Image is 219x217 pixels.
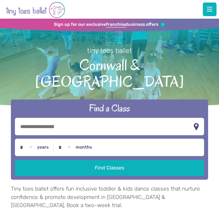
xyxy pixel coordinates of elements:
small: tiny toes ballet [87,47,132,54]
strong: franchise [106,22,126,28]
label: months [76,145,92,150]
button: Find Classes [15,160,204,176]
h2: Find a Class [15,102,204,114]
img: tiny toes ballet [6,1,65,19]
label: years [37,145,49,150]
p: Tiny toes ballet offers fun inclusive toddler & kids dance classes that nurture confidence & prom... [11,185,208,209]
a: Sign up for our exclusivefranchisebusiness offers [54,22,165,28]
span: Cornwall & [GEOGRAPHIC_DATA] [8,55,211,90]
